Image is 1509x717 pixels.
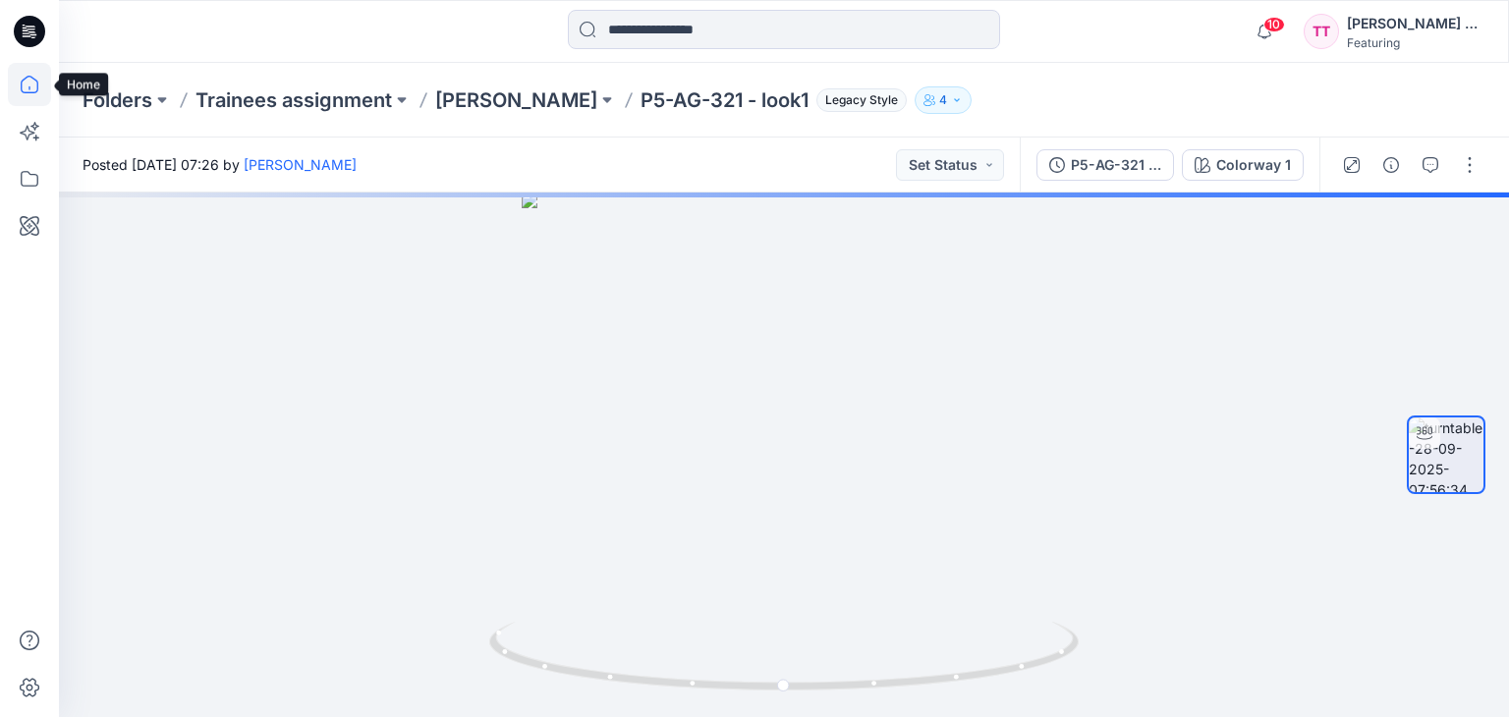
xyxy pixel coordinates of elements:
button: Legacy Style [809,86,907,114]
a: Trainees assignment [196,86,392,114]
button: Colorway 1 [1182,149,1304,181]
a: [PERSON_NAME] [244,156,357,173]
a: [PERSON_NAME] [435,86,597,114]
img: turntable-28-09-2025-07:56:34 [1409,417,1483,492]
span: Posted [DATE] 07:26 by [83,154,357,175]
button: Details [1375,149,1407,181]
p: P5-AG-321 - look1 [641,86,809,114]
div: P5-AG-321 - look1 [1071,154,1161,176]
a: Folders [83,86,152,114]
div: TT [1304,14,1339,49]
span: Legacy Style [816,88,907,112]
button: 4 [915,86,972,114]
button: P5-AG-321 - look1 [1036,149,1174,181]
div: Featuring [1347,35,1484,50]
span: 10 [1263,17,1285,32]
div: [PERSON_NAME] Do Thi [1347,12,1484,35]
div: Colorway 1 [1216,154,1291,176]
p: 4 [939,89,947,111]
